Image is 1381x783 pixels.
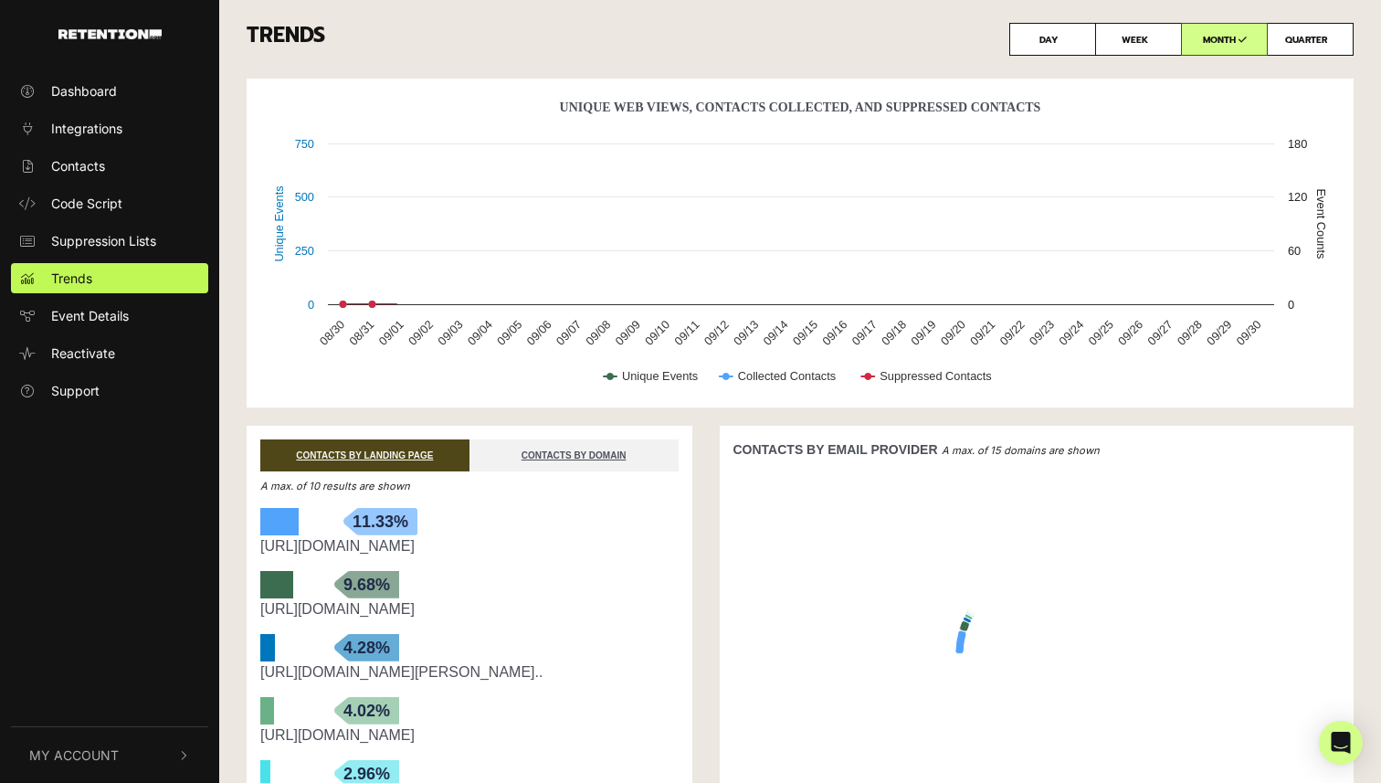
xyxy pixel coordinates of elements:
[260,480,410,492] em: A max. of 10 results are shown
[376,318,406,348] text: 09/01
[11,113,208,143] a: Integrations
[51,344,115,363] span: Reactivate
[1086,318,1116,348] text: 09/25
[51,306,129,325] span: Event Details
[938,318,968,348] text: 09/20
[58,29,162,39] img: Retention.com
[334,697,399,725] span: 4.02%
[51,194,122,213] span: Code Script
[465,318,495,348] text: 09/04
[11,263,208,293] a: Trends
[1115,318,1145,348] text: 09/26
[1319,721,1363,765] div: Open Intercom Messenger
[260,727,415,743] a: [URL][DOMAIN_NAME]
[11,188,208,218] a: Code Script
[1288,298,1294,312] text: 0
[560,101,1041,114] text: Unique Web Views, Contacts Collected, And Suppressed Contacts
[733,442,938,457] strong: CONTACTS BY EMAIL PROVIDER
[308,298,314,312] text: 0
[260,661,679,683] div: https://www.threepiece.us/custom-wheel-tire-package-builder/
[1027,318,1057,348] text: 09/23
[406,318,436,348] text: 09/02
[272,185,286,261] text: Unique Events
[613,318,643,348] text: 09/09
[494,318,524,348] text: 09/05
[1181,23,1268,56] label: MONTH
[11,76,208,106] a: Dashboard
[29,746,119,765] span: My Account
[671,318,701,348] text: 09/11
[731,318,761,348] text: 09/13
[317,318,347,348] text: 08/30
[553,318,584,348] text: 09/07
[790,318,820,348] text: 09/15
[908,318,938,348] text: 09/19
[51,81,117,101] span: Dashboard
[51,269,92,288] span: Trends
[1204,318,1234,348] text: 09/29
[343,508,417,535] span: 11.33%
[260,538,415,554] a: [URL][DOMAIN_NAME]
[1144,318,1175,348] text: 09/27
[11,226,208,256] a: Suppression Lists
[334,634,399,661] span: 4.28%
[879,318,909,348] text: 09/18
[880,369,991,383] text: Suppressed Contacts
[260,92,1340,403] svg: Unique Web Views, Contacts Collected, And Suppressed Contacts
[1267,23,1354,56] label: QUARTER
[11,376,208,406] a: Support
[260,439,469,471] a: CONTACTS BY LANDING PAGE
[469,439,679,471] a: CONTACTS BY DOMAIN
[51,119,122,138] span: Integrations
[11,151,208,181] a: Contacts
[11,338,208,368] a: Reactivate
[1288,244,1301,258] text: 60
[295,244,314,258] text: 250
[701,318,732,348] text: 09/12
[761,318,791,348] text: 09/14
[334,571,399,598] span: 9.68%
[997,318,1028,348] text: 09/22
[260,601,415,617] a: [URL][DOMAIN_NAME]
[260,664,543,680] a: [URL][DOMAIN_NAME][PERSON_NAME]..
[260,598,679,620] div: https://www.threepiece.us/categories/
[819,318,849,348] text: 09/16
[942,444,1100,457] em: A max. of 15 domains are shown
[1234,318,1264,348] text: 09/30
[642,318,672,348] text: 09/10
[1288,190,1307,204] text: 120
[247,23,1354,56] h3: TRENDS
[295,137,314,151] text: 750
[1056,318,1086,348] text: 09/24
[260,535,679,557] div: https://www.threepiece.us/search/
[1288,137,1307,151] text: 180
[1175,318,1205,348] text: 09/28
[11,301,208,331] a: Event Details
[51,156,105,175] span: Contacts
[1095,23,1182,56] label: WEEK
[295,190,314,204] text: 500
[524,318,554,348] text: 09/06
[435,318,465,348] text: 09/03
[849,318,880,348] text: 09/17
[1009,23,1096,56] label: DAY
[1314,189,1328,259] text: Event Counts
[738,369,836,383] text: Collected Contacts
[583,318,613,348] text: 09/08
[51,231,156,250] span: Suppression Lists
[622,369,698,383] text: Unique Events
[260,725,679,746] div: https://www.threepiece.us/new-wheels
[51,381,100,400] span: Support
[346,318,376,348] text: 08/31
[967,318,997,348] text: 09/21
[11,727,208,783] button: My Account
